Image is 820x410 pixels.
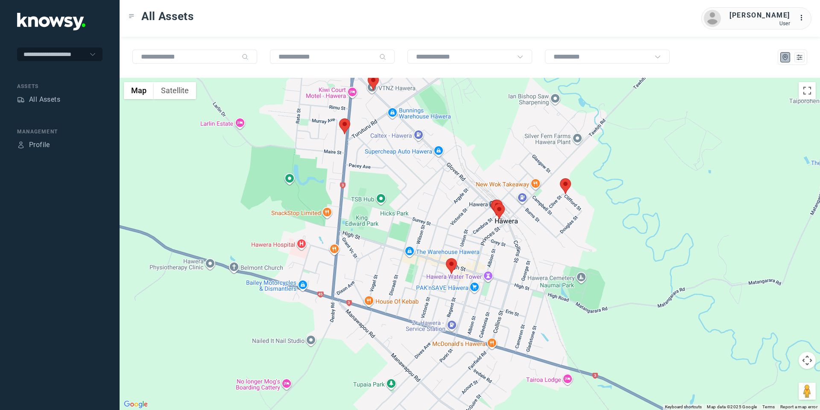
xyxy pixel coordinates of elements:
button: Toggle fullscreen view [799,82,816,99]
div: : [799,13,809,24]
a: Terms [762,404,775,409]
a: ProfileProfile [17,140,50,150]
div: Toggle Menu [129,13,135,19]
div: Map [782,53,789,61]
a: Report a map error [780,404,817,409]
button: Map camera controls [799,352,816,369]
button: Show satellite imagery [154,82,196,99]
img: avatar.png [704,10,721,27]
button: Keyboard shortcuts [665,404,702,410]
div: Assets [17,96,25,103]
button: Drag Pegman onto the map to open Street View [799,383,816,400]
div: Management [17,128,102,136]
div: User [729,21,790,27]
span: Map data ©2025 Google [707,404,757,409]
div: Search [379,53,386,60]
div: Profile [29,140,50,150]
div: Search [242,53,249,60]
a: AssetsAll Assets [17,94,60,105]
div: : [799,13,809,23]
div: [PERSON_NAME] [729,10,790,21]
span: All Assets [141,9,194,24]
div: All Assets [29,94,60,105]
button: Show street map [124,82,154,99]
div: Assets [17,83,102,90]
img: Application Logo [17,13,85,30]
tspan: ... [799,15,808,21]
a: Open this area in Google Maps (opens a new window) [122,399,150,410]
div: Profile [17,141,25,149]
img: Google [122,399,150,410]
div: List [796,53,803,61]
